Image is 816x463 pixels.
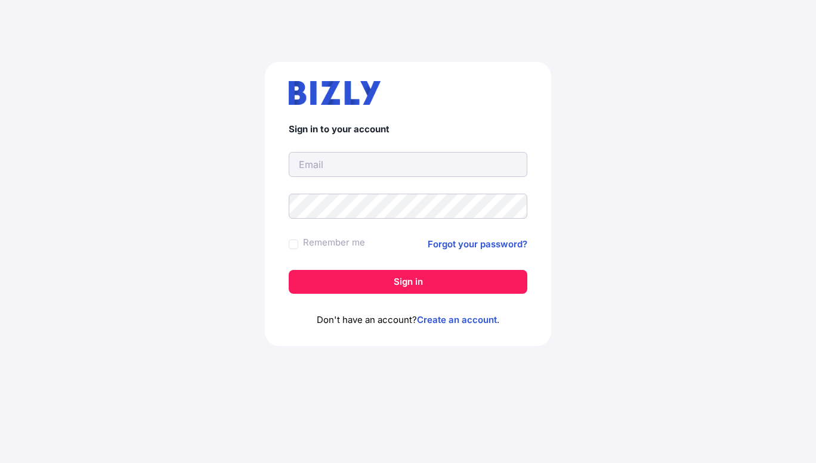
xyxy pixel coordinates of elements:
[428,237,527,251] a: Forgot your password?
[289,81,381,105] img: bizly_logo.svg
[303,235,365,250] label: Remember me
[289,152,527,177] input: Email
[289,313,527,327] p: Don't have an account? .
[289,270,527,294] button: Sign in
[289,124,527,135] h4: Sign in to your account
[417,314,497,325] a: Create an account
